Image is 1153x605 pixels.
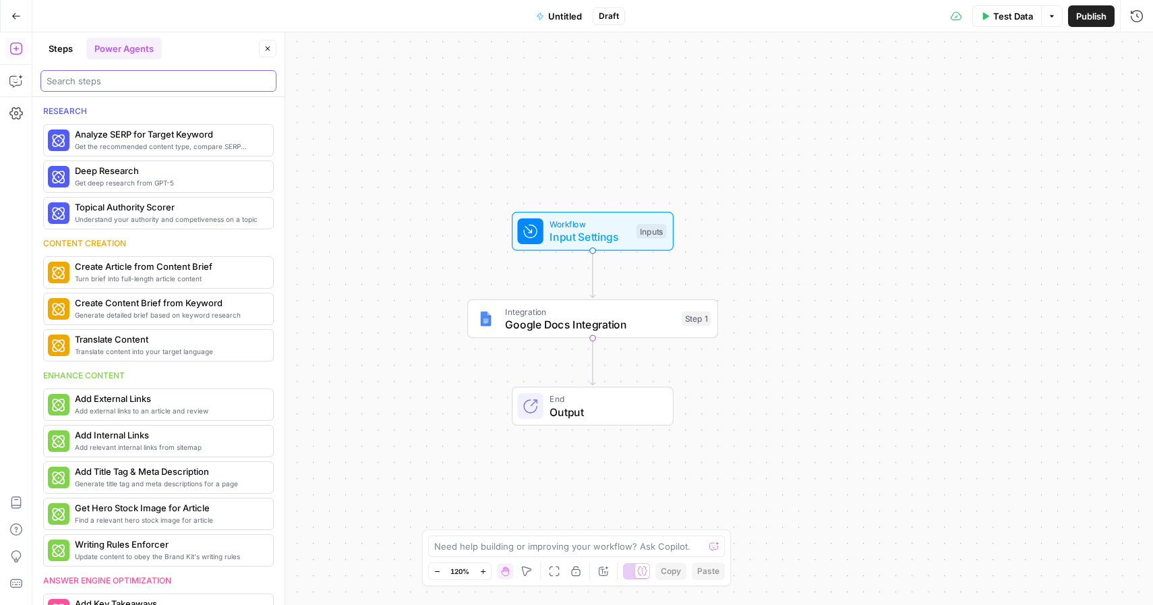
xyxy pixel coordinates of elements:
[43,575,274,587] div: Answer engine optimization
[75,465,262,478] span: Add Title Tag & Meta Description
[75,538,262,551] span: Writing Rules Enforcer
[505,305,675,318] span: Integration
[590,338,595,385] g: Edge from step_1 to end
[599,10,619,22] span: Draft
[972,5,1041,27] button: Test Data
[75,273,262,284] span: Turn brief into full-length article content
[655,563,686,580] button: Copy
[43,370,274,382] div: Enhance content
[697,565,719,577] span: Paste
[75,392,262,405] span: Add External Links
[75,501,262,515] span: Get Hero Stock Image for Article
[467,386,718,426] div: EndOutput
[550,218,630,231] span: Workflow
[75,442,262,453] span: Add relevant internal links from sitemap
[75,405,262,416] span: Add external links to an article and review
[75,310,262,320] span: Generate detailed brief based on keyword research
[550,393,659,405] span: End
[1076,9,1106,23] span: Publish
[550,229,630,245] span: Input Settings
[40,38,81,59] button: Steps
[75,551,262,562] span: Update content to obey the Brand Kit's writing rules
[47,74,270,88] input: Search steps
[43,237,274,250] div: Content creation
[637,224,666,239] div: Inputs
[550,404,659,420] span: Output
[692,563,725,580] button: Paste
[75,515,262,525] span: Find a relevant hero stock image for article
[75,333,262,346] span: Translate Content
[590,251,595,298] g: Edge from start to step_1
[75,478,262,489] span: Generate title tag and meta descriptions for a page
[682,312,711,326] div: Step 1
[75,164,262,177] span: Deep Research
[75,177,262,188] span: Get deep research from GPT-5
[993,9,1033,23] span: Test Data
[75,296,262,310] span: Create Content Brief from Keyword
[75,200,262,214] span: Topical Authority Scorer
[43,105,274,117] div: Research
[1068,5,1115,27] button: Publish
[86,38,162,59] button: Power Agents
[75,127,262,141] span: Analyze SERP for Target Keyword
[661,565,681,577] span: Copy
[528,5,590,27] button: Untitled
[75,141,262,152] span: Get the recommended content type, compare SERP headers, and analyze SERP patterns
[75,260,262,273] span: Create Article from Content Brief
[450,566,469,577] span: 120%
[505,316,675,333] span: Google Docs Integration
[478,311,494,327] img: Instagram%20post%20-%201%201.png
[467,299,718,339] div: IntegrationGoogle Docs IntegrationStep 1
[75,346,262,357] span: Translate content into your target language
[75,214,262,225] span: Understand your authority and competiveness on a topic
[75,428,262,442] span: Add Internal Links
[548,9,582,23] span: Untitled
[467,212,718,251] div: WorkflowInput SettingsInputs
